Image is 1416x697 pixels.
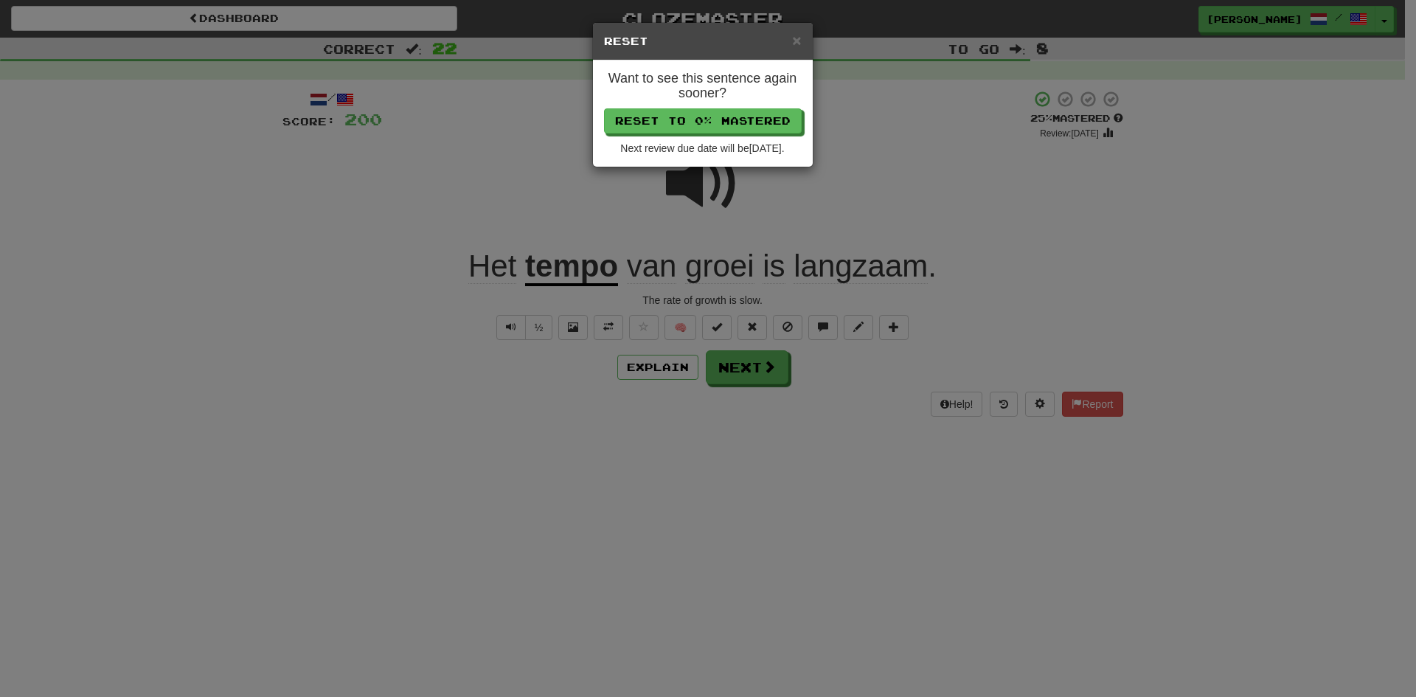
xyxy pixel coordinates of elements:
span: × [792,32,801,49]
button: Reset to 0% Mastered [604,108,802,133]
h4: Want to see this sentence again sooner? [604,72,802,101]
h5: Reset [604,34,802,49]
div: Next review due date will be [DATE] . [604,141,802,156]
button: Close [792,32,801,48]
